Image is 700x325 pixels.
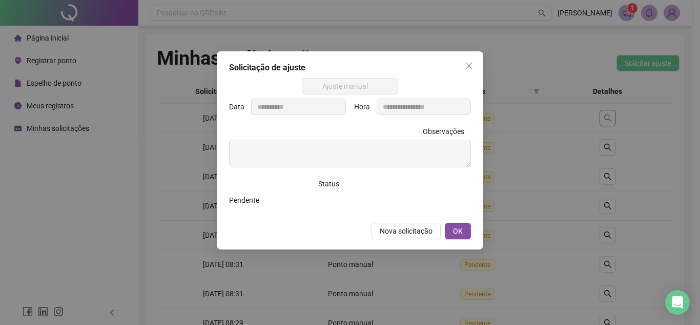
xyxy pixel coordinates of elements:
div: Pendente [229,195,346,206]
button: OK [445,223,471,239]
span: Ajuste manual [308,79,393,94]
label: Status [318,176,346,192]
span: close [465,62,473,70]
div: Solicitação de ajuste [229,62,471,74]
button: Nova solicitação [372,223,441,239]
div: Open Intercom Messenger [665,290,690,315]
span: Nova solicitação [380,225,433,237]
label: Hora [354,99,377,115]
label: Data [229,99,251,115]
label: Observações [423,123,471,140]
span: OK [453,225,463,237]
button: Close [461,58,477,74]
